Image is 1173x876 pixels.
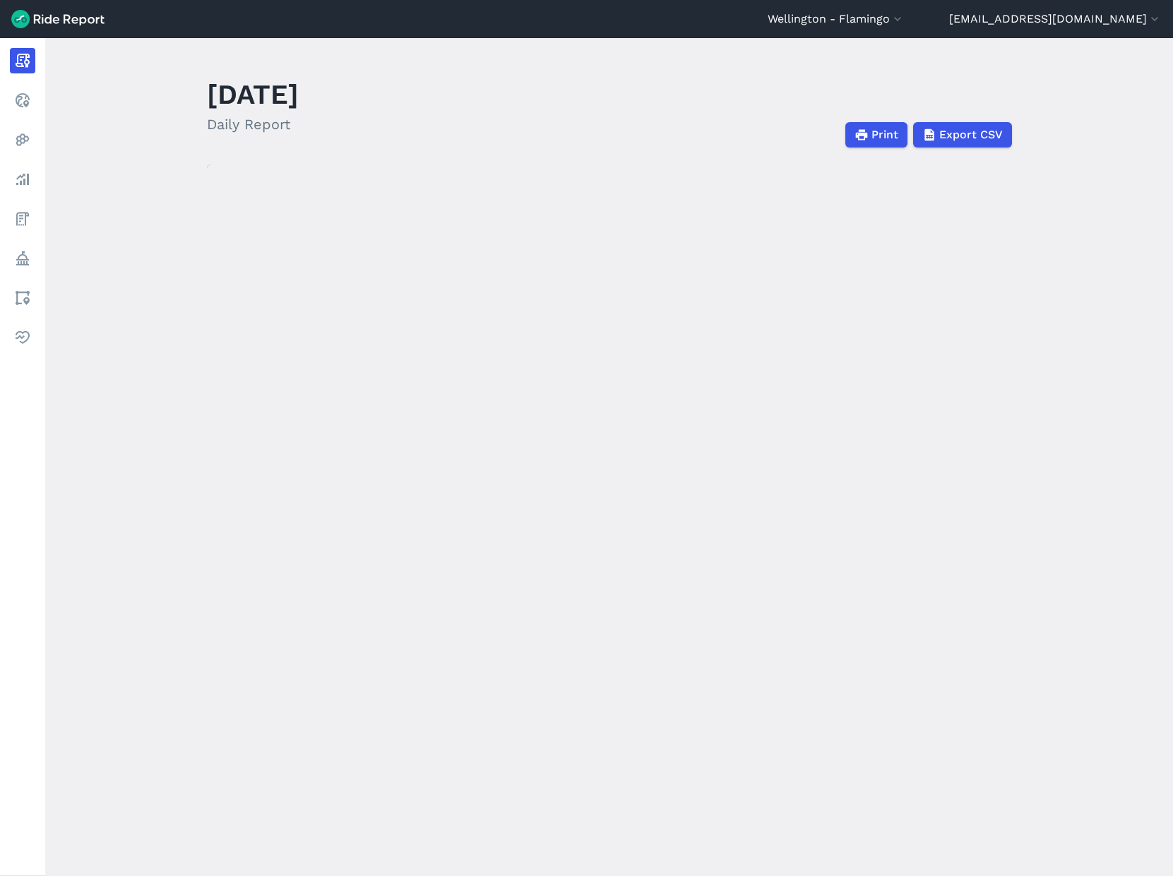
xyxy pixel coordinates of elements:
[913,122,1012,148] button: Export CSV
[207,75,299,114] h1: [DATE]
[10,325,35,350] a: Health
[949,11,1162,28] button: [EMAIL_ADDRESS][DOMAIN_NAME]
[871,126,898,143] span: Print
[10,206,35,232] a: Fees
[939,126,1003,143] span: Export CSV
[10,88,35,113] a: Realtime
[10,246,35,271] a: Policy
[11,10,105,28] img: Ride Report
[845,122,907,148] button: Print
[10,48,35,73] a: Report
[10,285,35,311] a: Areas
[10,167,35,192] a: Analyze
[207,114,299,135] h2: Daily Report
[10,127,35,152] a: Heatmaps
[768,11,905,28] button: Wellington - Flamingo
